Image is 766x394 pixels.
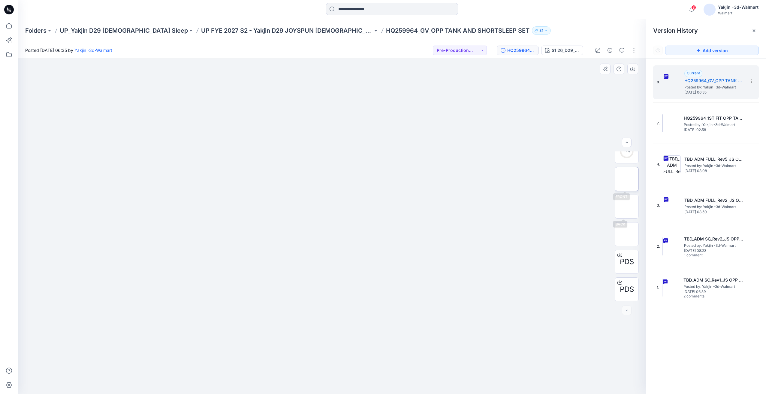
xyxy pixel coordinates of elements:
[683,294,725,299] span: 2 comments
[653,46,663,55] button: Show Hidden Versions
[497,46,539,55] button: HQ259964_GV_OPP TANK AND SHORTSLEEP SET
[657,203,660,208] span: 3.
[684,243,744,249] span: Posted by: Yakjin -3d-Walmart
[662,237,663,255] img: TBD_ADM SC_Rev2_JS OPP SHORTY SET
[684,77,744,84] h5: HQ259964_GV_OPP TANK AND SHORTSLEEP SET
[683,290,743,294] span: [DATE] 06:59
[752,28,756,33] button: Close
[684,169,744,173] span: [DATE] 08:08
[657,162,660,167] span: 4.
[386,26,529,35] p: HQ259964_GV_OPP TANK AND SHORTSLEEP SET
[201,26,373,35] a: UP FYE 2027 S2 - Yakjin D29 JOYSPUN [DEMOGRAPHIC_DATA] Sleepwear
[657,244,660,249] span: 2.
[657,285,659,290] span: 1.
[74,48,112,53] a: Yakjin -3d-Walmart
[684,90,744,94] span: [DATE] 06:35
[718,4,758,11] div: Yakjin -3d-Walmart
[684,163,744,169] span: Posted by: Yakjin -3d-Walmart
[684,235,744,243] h5: TBD_ADM SC_Rev2_JS OPP SHORTY SET
[684,197,744,204] h5: TBD_ADM FULL_Rev2_JS OPP SHORTY SET
[684,122,744,128] span: Posted by: Yakjin -3d-Walmart
[620,284,634,295] span: PDS
[657,121,660,126] span: 7.
[684,210,744,214] span: [DATE] 08:50
[60,26,188,35] a: UP_Yakjin D29 [DEMOGRAPHIC_DATA] Sleep
[657,79,660,85] span: 8.
[704,4,716,16] img: avatar
[605,46,615,55] button: Details
[684,84,744,90] span: Posted by: Yakjin -3d-Walmart
[684,253,726,258] span: 1 comment
[532,26,551,35] button: 31
[663,155,681,173] img: TBD_ADM FULL_Rev5_JS OPP SHORTY SET
[507,47,535,54] div: HQ259964_GV_OPP TANK AND SHORTSLEEP SET
[552,47,579,54] div: S1 26_D29_JS_STARS v4 rptcc_CW1_CC_WM
[665,46,759,55] button: Add version
[683,284,743,290] span: Posted by: Yakjin -3d-Walmart
[684,115,744,122] h5: HQ259964_1ST FIT_OPP TANK AND SHORTSLEEP SET
[620,256,634,267] span: PDS
[684,156,744,163] h5: TBD_ADM FULL_Rev5_JS OPP SHORTY SET
[663,196,663,214] img: TBD_ADM FULL_Rev2_JS OPP SHORTY SET
[718,11,758,15] div: Walmart
[25,26,47,35] a: Folders
[620,149,634,154] div: 22 %
[684,204,744,210] span: Posted by: Yakjin -3d-Walmart
[684,249,744,253] span: [DATE] 08:23
[683,276,743,284] h5: TBD_ADM SC_Rev1_JS OPP SHORTY SET_BAND OPT
[684,128,744,132] span: [DATE] 02:58
[653,27,698,34] span: Version History
[691,5,696,10] span: 8
[539,27,543,34] p: 31
[25,47,112,53] span: Posted [DATE] 06:35 by
[663,73,663,91] img: HQ259964_GV_OPP TANK AND SHORTSLEEP SET
[687,71,700,75] span: Current
[541,46,583,55] button: S1 26_D29_JS_STARS v4 rptcc_CW1_CC_WM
